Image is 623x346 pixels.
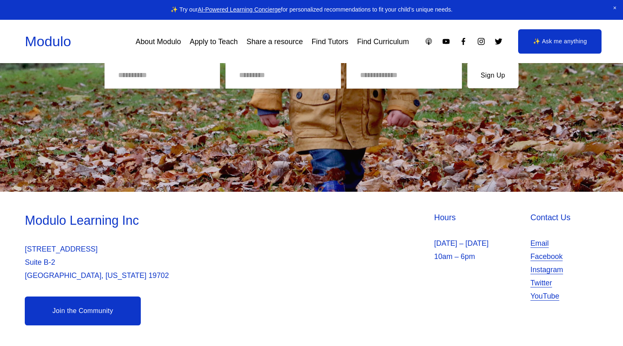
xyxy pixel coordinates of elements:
a: Find Curriculum [357,34,409,49]
a: YouTube [531,290,559,303]
span: Sign Up [481,72,505,79]
a: Share a resource [246,34,303,49]
p: [STREET_ADDRESS] Suite B-2 [GEOGRAPHIC_DATA], [US_STATE] 19702 [25,242,309,282]
h3: Modulo Learning Inc [25,212,309,229]
a: Join the Community [25,297,141,326]
a: YouTube [442,37,450,46]
p: [DATE] – [DATE] 10am – 6pm [434,237,526,263]
a: AI-Powered Learning Concierge [198,6,281,13]
a: Find Tutors [312,34,348,49]
a: Apple Podcasts [424,37,433,46]
a: Email [531,237,549,250]
h4: Contact Us [531,212,598,223]
a: Facebook [459,37,468,46]
a: About Modulo [136,34,181,49]
a: Modulo [25,33,71,49]
a: Instagram [531,263,563,276]
a: ✨ Ask me anything [518,29,602,54]
a: Twitter [531,276,552,290]
h4: Hours [434,212,526,223]
button: Sign Up [467,62,518,88]
a: Twitter [494,37,503,46]
a: Apply to Teach [190,34,238,49]
a: Facebook [531,250,563,263]
a: Instagram [477,37,486,46]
